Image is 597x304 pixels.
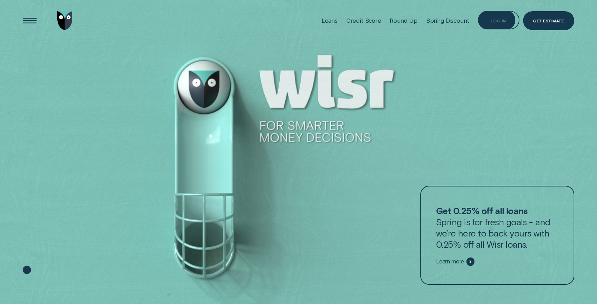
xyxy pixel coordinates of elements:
div: Loans [322,17,338,24]
span: Learn more [436,258,464,265]
p: Spring is for fresh goals - and we’re here to back yours with 0.25% off all Wisr loans. [436,205,559,250]
strong: Get 0.25% off all loans [436,205,528,216]
div: Credit Score [346,17,381,24]
div: Spring Discount [426,17,469,24]
div: Round Up [390,17,418,24]
a: Get Estimate [523,11,574,30]
button: Log in [478,11,519,29]
img: Wisr [57,11,73,30]
div: Log in [491,19,506,22]
button: Open Menu [20,11,39,30]
a: Get 0.25% off all loansSpring is for fresh goals - and we’re here to back yours with 0.25% off al... [420,186,574,285]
